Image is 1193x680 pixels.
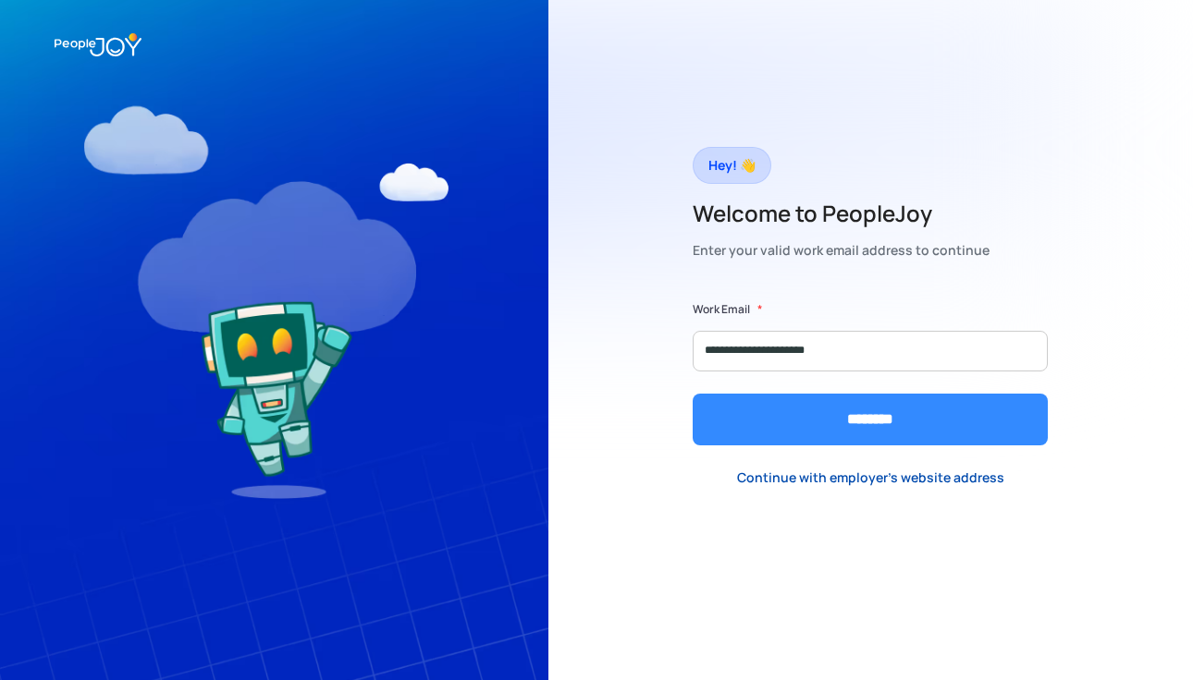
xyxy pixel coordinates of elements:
[693,237,990,263] div: Enter your valid work email address to continue
[693,300,750,319] label: Work Email
[722,459,1019,497] a: Continue with employer's website address
[693,199,990,228] h2: Welcome to PeopleJoy
[693,300,1048,445] form: Form
[737,468,1004,487] div: Continue with employer's website address
[708,152,756,178] div: Hey! 👋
